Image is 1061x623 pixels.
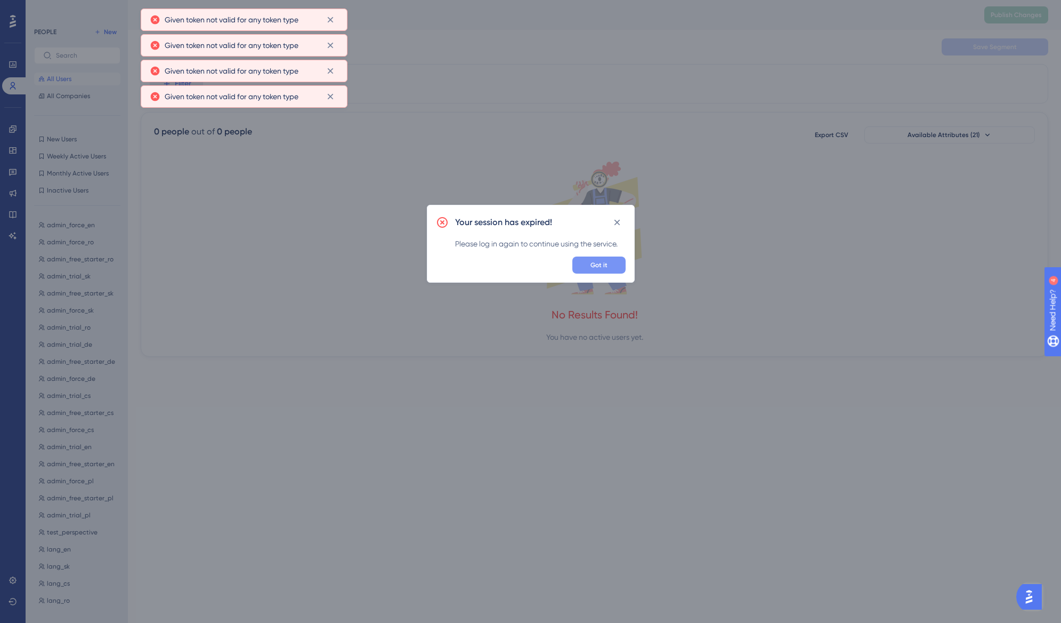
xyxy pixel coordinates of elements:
[1016,581,1048,613] iframe: UserGuiding AI Assistant Launcher
[74,5,77,14] div: 4
[455,237,626,250] div: Please log in again to continue using the service.
[455,216,552,229] h2: Your session has expired!
[25,3,67,15] span: Need Help?
[165,13,298,26] span: Given token not valid for any token type
[165,90,298,103] span: Given token not valid for any token type
[165,39,298,52] span: Given token not valid for any token type
[590,261,608,269] span: Got it
[165,65,298,77] span: Given token not valid for any token type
